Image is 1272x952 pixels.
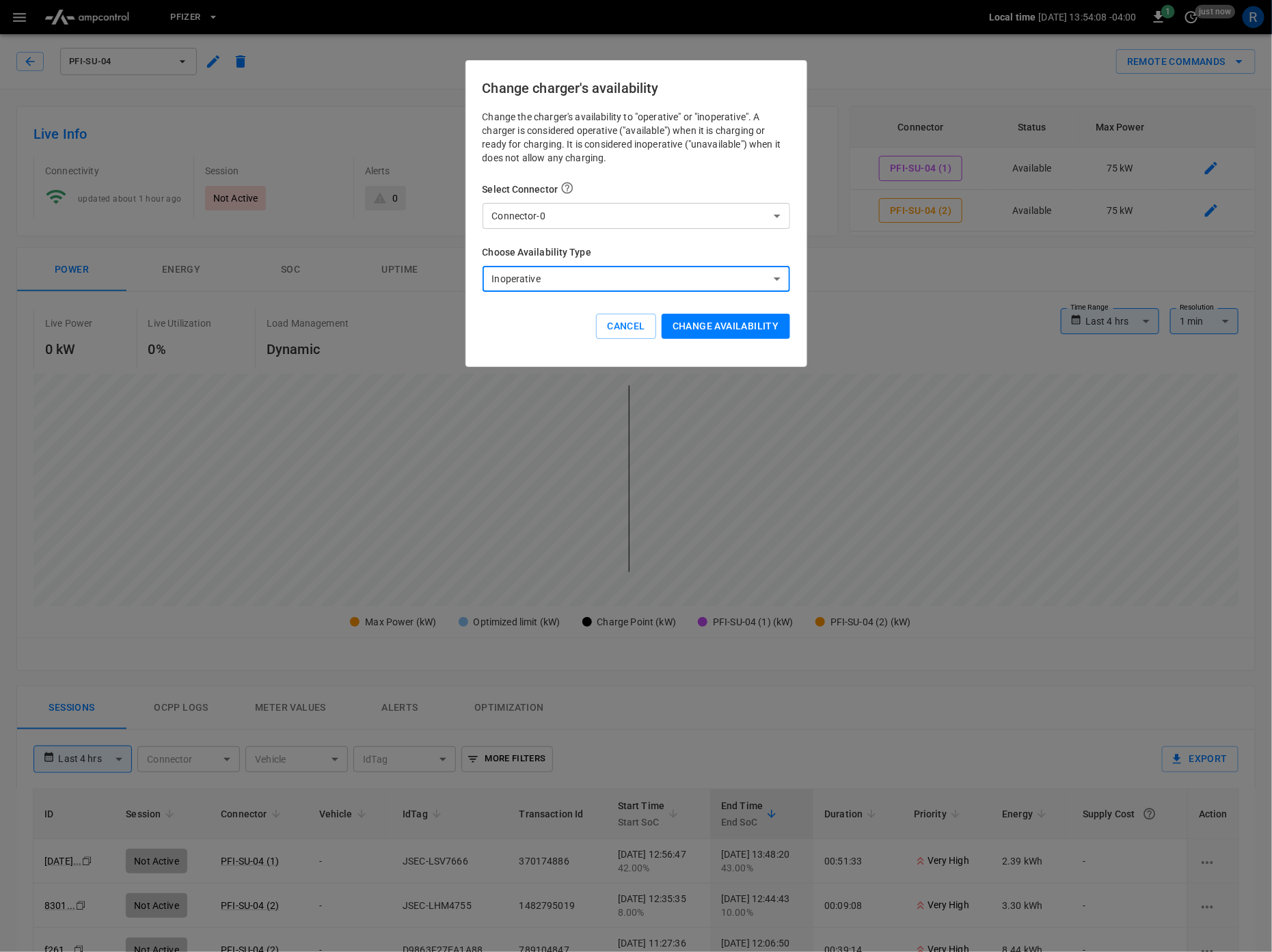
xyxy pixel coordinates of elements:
[483,245,790,260] h6: Choose Availability Type
[596,314,655,339] button: Cancel
[662,314,790,339] button: Change availability
[483,266,790,292] div: Inoperative
[483,77,790,99] h6: Change charger's availability
[483,181,790,198] h6: Select Connector
[483,110,790,165] p: Change the charger's availability to "operative" or "inoperative". A charger is considered operat...
[483,203,790,229] div: Connector-0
